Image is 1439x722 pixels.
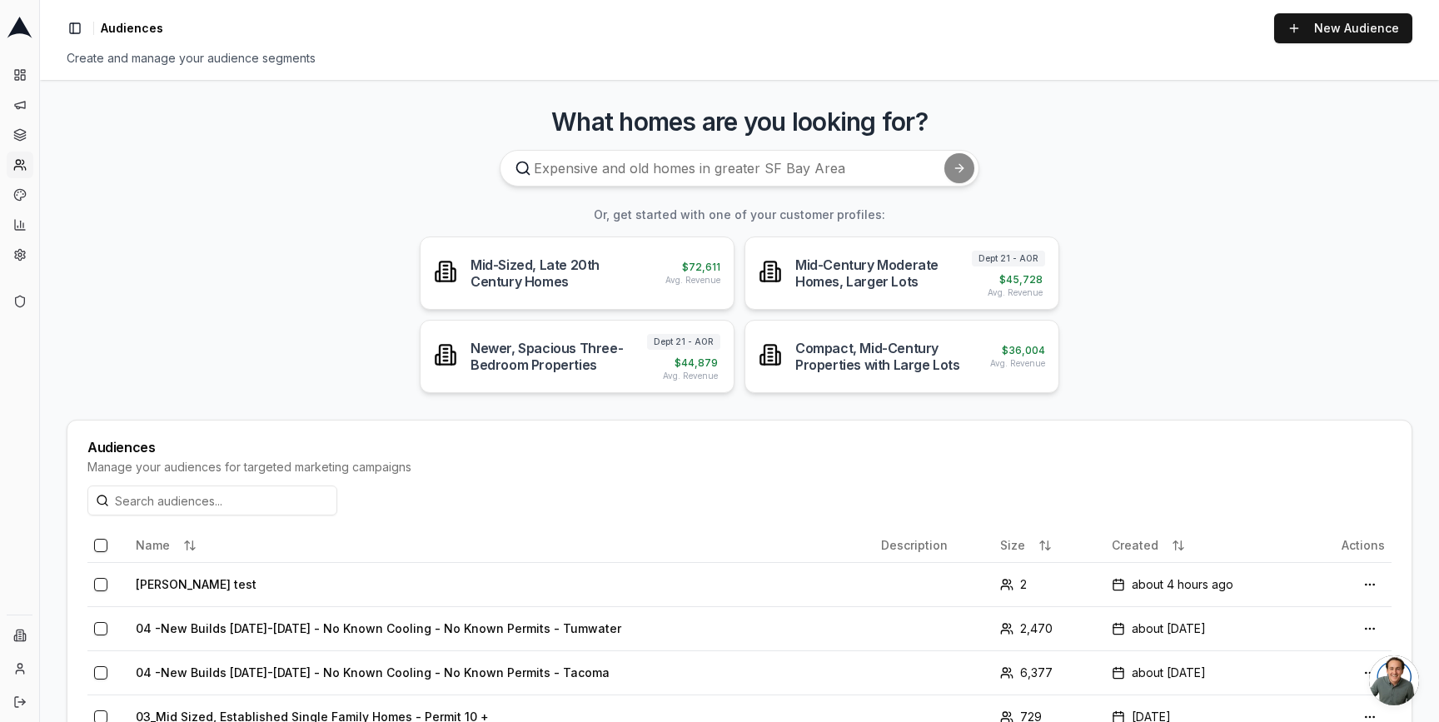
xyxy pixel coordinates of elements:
span: Dept 21 - AOR [972,251,1045,266]
td: 04 -New Builds [DATE]-[DATE] - No Known Cooling - No Known Permits - Tumwater [129,606,874,650]
div: 2,470 [1000,620,1098,637]
span: $ 72,611 [682,261,720,274]
div: Compact, Mid-Century Properties with Large Lots [795,340,977,373]
div: Created [1112,532,1300,559]
nav: breadcrumb [101,20,163,37]
span: Dept 21 - AOR [647,334,720,350]
div: about [DATE] [1112,620,1300,637]
div: Mid-Century Moderate Homes, Larger Lots [795,256,972,290]
span: Avg. Revenue [988,286,1043,299]
div: Name [136,532,868,559]
div: Newer, Spacious Three-Bedroom Properties [471,340,647,373]
h3: Or, get started with one of your customer profiles: [67,207,1412,223]
div: about 4 hours ago [1112,576,1300,593]
span: Audiences [101,20,163,37]
div: 6,377 [1000,665,1098,681]
h3: What homes are you looking for? [67,107,1412,137]
span: $ 36,004 [1002,344,1045,357]
button: Log out [7,689,33,715]
div: Audiences [87,441,1392,454]
span: Avg. Revenue [665,274,720,286]
div: about [DATE] [1112,665,1300,681]
th: Actions [1307,529,1392,562]
div: Manage your audiences for targeted marketing campaigns [87,459,1392,476]
a: New Audience [1274,13,1412,43]
div: Mid-Sized, Late 20th Century Homes [471,256,652,290]
div: Size [1000,532,1098,559]
div: 2 [1000,576,1098,593]
span: $ 45,728 [999,273,1043,286]
span: $ 44,879 [675,356,718,370]
th: Description [874,529,993,562]
td: [PERSON_NAME] test [129,562,874,606]
span: Avg. Revenue [990,357,1045,370]
input: Expensive and old homes in greater SF Bay Area [500,150,979,187]
span: Avg. Revenue [663,370,718,382]
td: 04 -New Builds [DATE]-[DATE] - No Known Cooling - No Known Permits - Tacoma [129,650,874,695]
a: Open chat [1369,655,1419,705]
div: Create and manage your audience segments [67,50,1412,67]
input: Search audiences... [87,485,337,515]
